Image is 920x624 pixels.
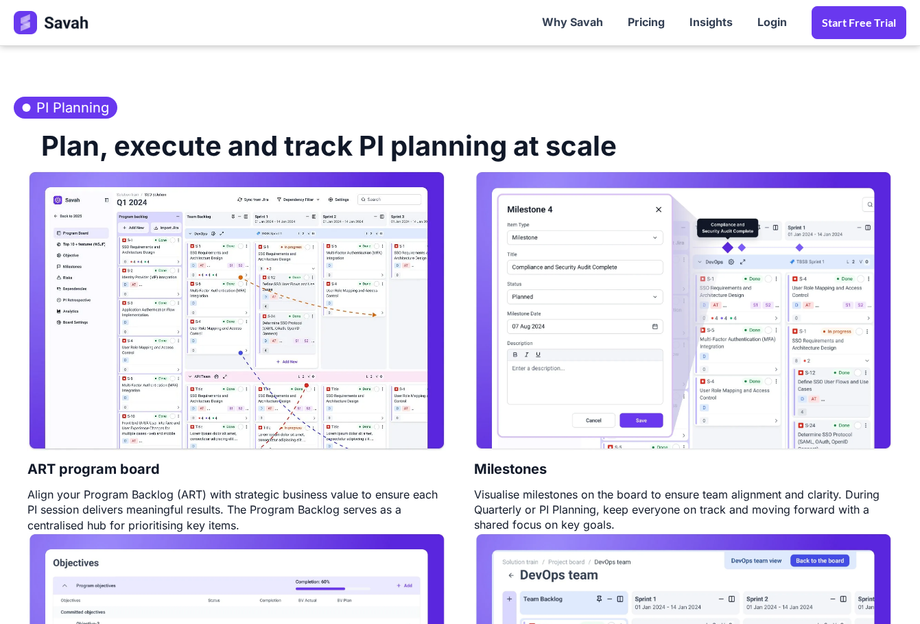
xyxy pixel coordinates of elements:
[745,1,799,44] a: Login
[27,119,617,171] h2: Plan, execute and track PI planning at scale
[530,1,615,44] a: Why Savah
[851,558,920,624] iframe: Chat Widget
[677,1,745,44] a: Insights
[14,97,117,119] h3: PI Planning
[27,451,160,487] h4: ART program board
[474,451,547,487] h4: Milestones
[615,1,677,44] a: Pricing
[812,6,906,39] a: Start Free trial
[851,558,920,624] div: 채팅 위젯
[474,487,893,533] div: Visualise milestones on the board to ensure team alignment and clarity. During Quarterly or PI Pl...
[27,487,447,533] div: Align your Program Backlog (ART) with strategic business value to ensure each PI session delivers...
